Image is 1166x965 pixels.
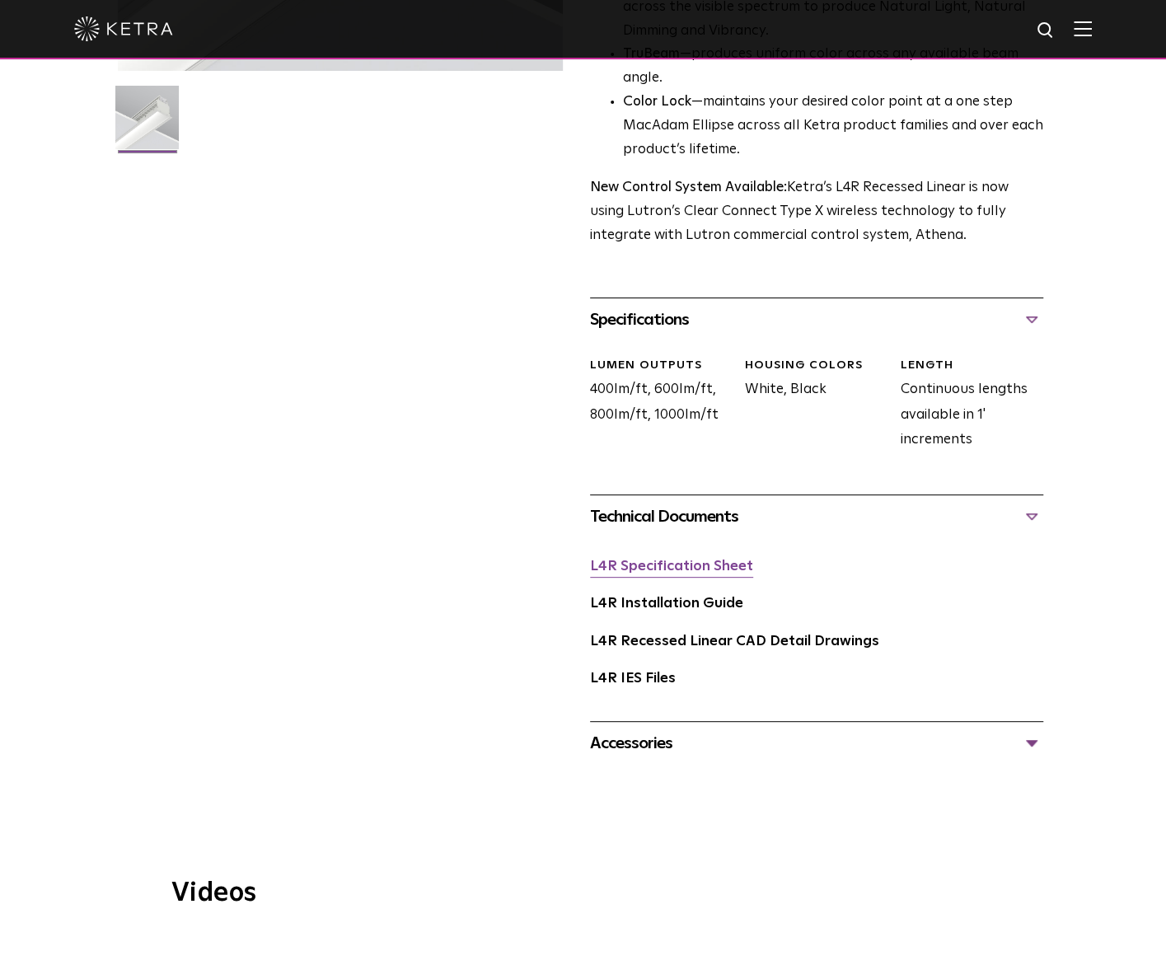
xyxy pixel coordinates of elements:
[888,358,1044,453] div: Continuous lengths available in 1' increments
[590,358,733,374] div: LUMEN OUTPUTS
[901,358,1044,374] div: LENGTH
[623,43,1044,91] li: —produces uniform color across any available beam angle.
[578,358,733,453] div: 400lm/ft, 600lm/ft, 800lm/ft, 1000lm/ft
[733,358,888,453] div: White, Black
[623,91,1044,162] li: —maintains your desired color point at a one step MacAdam Ellipse across all Ketra product famili...
[590,504,1044,530] div: Technical Documents
[590,597,743,611] a: L4R Installation Guide
[590,672,676,686] a: L4R IES Files
[74,16,173,41] img: ketra-logo-2019-white
[590,635,879,649] a: L4R Recessed Linear CAD Detail Drawings
[590,307,1044,333] div: Specifications
[1036,21,1056,41] img: search icon
[115,86,179,162] img: L4R-2021-Web-Square
[745,358,888,374] div: HOUSING COLORS
[623,95,691,109] strong: Color Lock
[1074,21,1092,36] img: Hamburger%20Nav.svg
[171,880,995,906] h3: Videos
[590,730,1044,757] div: Accessories
[590,180,787,194] strong: New Control System Available:
[590,176,1044,248] p: Ketra’s L4R Recessed Linear is now using Lutron’s Clear Connect Type X wireless technology to ful...
[590,560,753,574] a: L4R Specification Sheet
